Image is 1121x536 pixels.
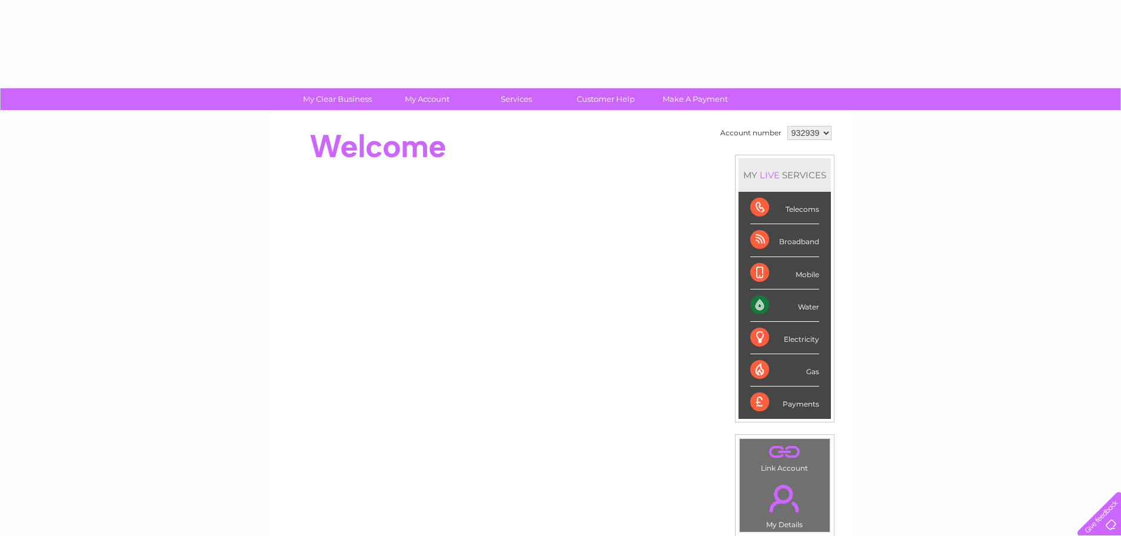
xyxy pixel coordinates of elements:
[750,224,819,257] div: Broadband
[750,354,819,387] div: Gas
[739,438,830,475] td: Link Account
[717,123,784,143] td: Account number
[378,88,475,110] a: My Account
[750,289,819,322] div: Water
[743,442,827,462] a: .
[750,322,819,354] div: Electricity
[739,158,831,192] div: MY SERVICES
[757,169,782,181] div: LIVE
[468,88,565,110] a: Services
[750,192,819,224] div: Telecoms
[289,88,386,110] a: My Clear Business
[743,478,827,519] a: .
[750,387,819,418] div: Payments
[557,88,654,110] a: Customer Help
[750,257,819,289] div: Mobile
[739,475,830,532] td: My Details
[647,88,744,110] a: Make A Payment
